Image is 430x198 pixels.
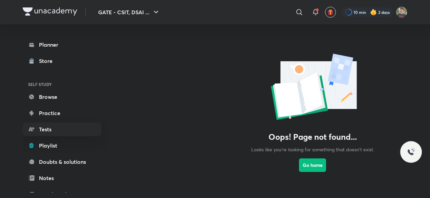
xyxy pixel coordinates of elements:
[23,139,101,152] a: Playlist
[299,158,326,172] button: Go home
[23,7,77,17] a: Company Logo
[23,123,101,136] a: Tests
[23,7,77,16] img: Company Logo
[23,54,101,68] a: Store
[396,6,407,18] img: Ved prakash
[23,155,101,169] a: Doubts & solutions
[23,106,101,120] a: Practice
[23,171,101,185] a: Notes
[23,38,101,51] a: Planner
[325,7,336,18] button: avatar
[250,51,375,124] img: error
[39,57,57,65] div: Store
[23,79,101,90] h6: SELF STUDY
[251,146,374,153] p: Looks like you're looking for something that doesn't exist.
[327,9,334,15] img: avatar
[407,148,415,156] img: ttu
[370,9,377,16] img: streak
[299,153,326,190] a: Go home
[94,5,164,19] button: GATE - CSIT, DSAI ...
[23,90,101,104] a: Browse
[268,132,357,142] h3: Oops! Page not found...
